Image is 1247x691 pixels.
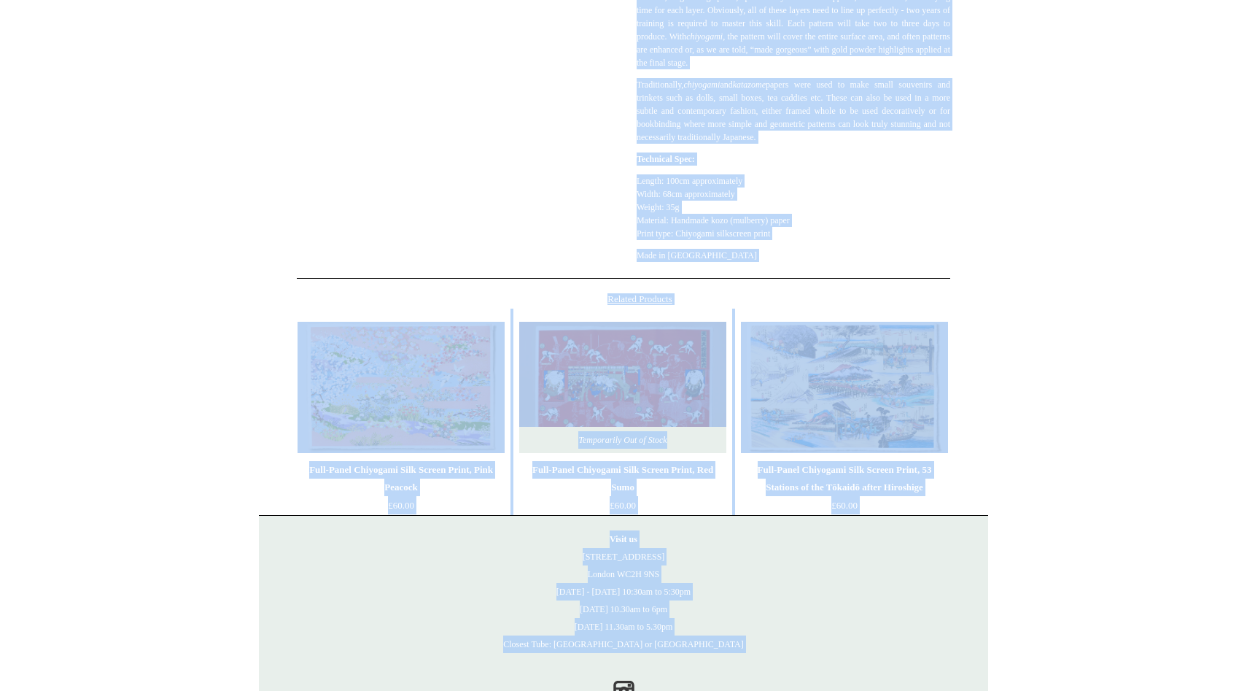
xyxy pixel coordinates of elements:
a: Full-Panel Chiyogami Silk Screen Print, Pink Peacock Full-Panel Chiyogami Silk Screen Print, Pink... [298,322,505,453]
img: Full-Panel Chiyogami Silk Screen Print, Pink Peacock [298,322,505,453]
h4: Related Products [259,293,988,305]
div: Full-Panel Chiyogami Silk Screen Print, Pink Peacock [301,461,501,496]
span: Temporarily Out of Stock [564,427,681,453]
span: £60.00 [388,500,414,511]
strong: Technical Spec: [637,154,695,164]
a: Full-Panel Chiyogami Silk Screen Print, 53 Stations of the Tōkaidō after Hiroshige Full-Panel Chi... [741,322,948,453]
div: Full-Panel Chiyogami Silk Screen Print, Red Sumo [523,461,723,496]
p: Traditionally, and papers were used to make small souvenirs and trinkets such as dolls, small box... [637,78,950,144]
a: Full-Panel Chiyogami Silk Screen Print, 53 Stations of the Tōkaidō after Hiroshige £60.00 [741,461,948,521]
em: katazome [733,80,766,90]
p: [STREET_ADDRESS] London WC2H 9NS [DATE] - [DATE] 10:30am to 5:30pm [DATE] 10.30am to 6pm [DATE] 1... [273,530,974,653]
a: Full-Panel Chiyogami Silk Screen Print, Red Sumo £60.00 [519,461,726,521]
a: Full-Panel Chiyogami Silk Screen Print, Red Sumo Full-Panel Chiyogami Silk Screen Print, Red Sumo... [519,322,726,453]
em: chiyogami [686,31,723,42]
a: Full-Panel Chiyogami Silk Screen Print, Pink Peacock £60.00 [298,461,505,521]
span: £60.00 [831,500,858,511]
em: chiyogami [683,80,720,90]
div: Full-Panel Chiyogami Silk Screen Print, 53 Stations of the Tōkaidō after Hiroshige [745,461,944,496]
p: Made in [GEOGRAPHIC_DATA] [637,249,950,262]
p: Length: 100cm approximately Width: 68cm approximately Weight: 35g Material: Handmade kozo (mulber... [637,174,950,240]
strong: Visit us [610,534,637,544]
span: £60.00 [610,500,636,511]
img: Full-Panel Chiyogami Silk Screen Print, 53 Stations of the Tōkaidō after Hiroshige [741,322,948,453]
img: Full-Panel Chiyogami Silk Screen Print, Red Sumo [519,322,726,453]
